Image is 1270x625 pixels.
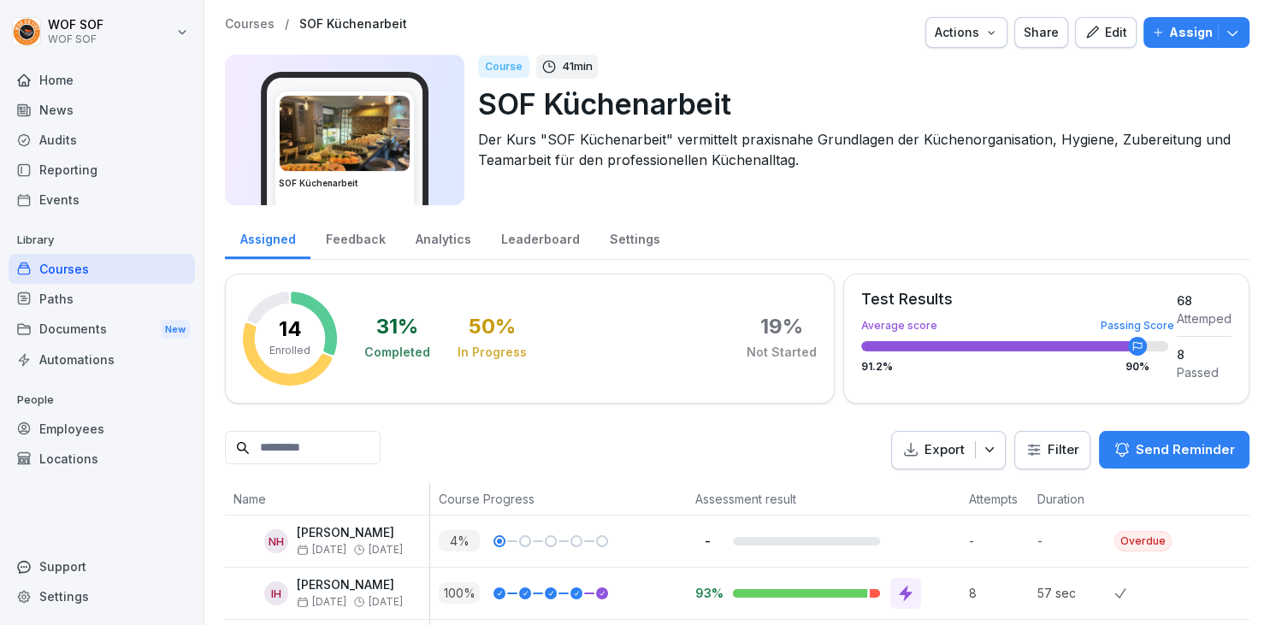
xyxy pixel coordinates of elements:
p: Duration [1037,490,1106,508]
a: Settings [594,215,675,259]
div: Actions [935,23,998,42]
a: Courses [225,17,275,32]
p: - [1037,532,1114,550]
a: Home [9,65,195,95]
div: Overdue [1114,531,1172,551]
div: 90 % [1125,362,1149,372]
div: In Progress [458,344,527,361]
p: WOF SOF [48,18,103,32]
p: [PERSON_NAME] [297,526,403,540]
div: 19 % [760,316,803,337]
div: New [161,320,190,339]
div: Attemped [1177,310,1232,327]
a: Employees [9,414,195,444]
p: 8 [969,584,1029,602]
a: Events [9,185,195,215]
div: Course [478,56,529,78]
div: Test Results [861,292,1168,307]
div: Documents [9,314,195,345]
span: [DATE] [297,596,346,608]
span: [DATE] [369,596,403,608]
p: 14 [279,319,302,339]
p: - [969,532,1029,550]
p: 93% [695,585,719,601]
span: [DATE] [297,544,346,556]
span: [DATE] [369,544,403,556]
p: 100 % [439,582,480,604]
div: Feedback [310,215,400,259]
button: Actions [925,17,1007,48]
div: 8 [1177,345,1232,363]
p: 4 % [439,530,480,551]
p: 41 min [562,58,593,75]
button: Assign [1143,17,1249,48]
p: Send Reminder [1136,440,1235,459]
p: - [695,533,719,549]
a: DocumentsNew [9,314,195,345]
button: Share [1014,17,1068,48]
p: SOF Küchenarbeit [478,82,1236,126]
p: Library [9,227,195,254]
div: 68 [1177,292,1232,310]
a: Courses [9,254,195,284]
a: Leaderboard [486,215,594,259]
div: 31 % [376,316,418,337]
h3: SOF Küchenarbeit [279,177,411,190]
div: Average score [861,321,1168,331]
p: People [9,386,195,414]
p: Enrolled [269,343,310,358]
p: 57 sec [1037,584,1114,602]
a: News [9,95,195,125]
div: 91.2 % [861,362,1168,372]
p: Attempts [969,490,1020,508]
div: 50 % [469,316,516,337]
div: Not Started [747,344,817,361]
div: NH [264,529,288,553]
a: Audits [9,125,195,155]
div: Passed [1177,363,1232,381]
a: Reporting [9,155,195,185]
a: Paths [9,284,195,314]
div: Support [9,551,195,581]
a: Settings [9,581,195,611]
div: Filter [1025,441,1079,458]
p: Export [924,440,965,460]
div: Completed [364,344,430,361]
a: Assigned [225,215,310,259]
p: Course Progress [439,490,678,508]
p: Name [233,490,421,508]
p: / [285,17,289,32]
a: SOF Küchenarbeit [299,17,407,32]
div: Passing Score [1101,321,1174,331]
div: IH [264,581,288,605]
button: Edit [1075,17,1137,48]
button: Export [891,431,1006,469]
p: Assessment result [695,490,952,508]
p: Der Kurs "SOF Küchenarbeit" vermittelt praxisnahe Grundlagen der Küchenorganisation, Hygiene, Zub... [478,129,1236,170]
div: Share [1024,23,1059,42]
p: WOF SOF [48,33,103,45]
div: Edit [1084,23,1127,42]
button: Send Reminder [1099,431,1249,469]
a: Analytics [400,215,486,259]
a: Locations [9,444,195,474]
img: tqwtw9r94l6pcd0yz7rr6nlj.png [280,96,410,171]
a: Automations [9,345,195,374]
